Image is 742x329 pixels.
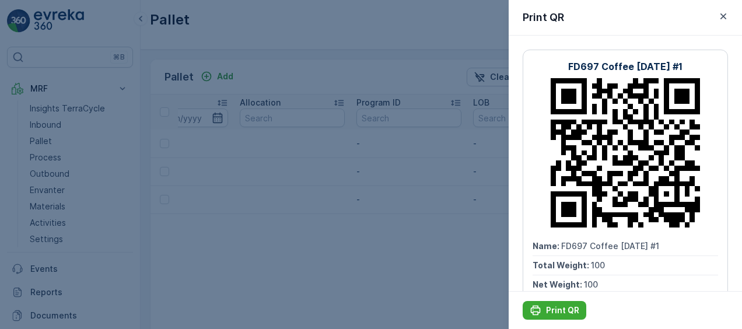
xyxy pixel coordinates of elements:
span: Net Weight : [10,230,61,240]
p: FD697 Coffee [DATE] #1 [313,10,427,24]
span: 100 [68,211,82,220]
span: FD697 Coffee [DATE] #1 [38,191,136,201]
span: Asset Type : [10,268,62,278]
span: 100 [61,230,75,240]
span: Tare Weight : [10,249,65,259]
span: 100 [584,279,598,289]
span: Name : [10,191,38,201]
span: - [65,249,69,259]
p: FD697 Coffee [DATE] #1 [568,60,682,73]
span: Material : [10,288,50,297]
span: 100 [591,260,605,270]
span: NL-PI0006 I Koffie en Thee [50,288,159,297]
span: Net Weight : [533,279,584,289]
p: Print QR [523,9,564,26]
span: Total Weight : [10,211,68,220]
span: Name : [533,241,561,251]
button: Print QR [523,301,586,320]
span: Total Weight : [533,260,591,270]
p: Print QR [546,304,579,316]
span: FD697 Coffee [DATE] #1 [561,241,659,251]
span: FD Pallet [62,268,98,278]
